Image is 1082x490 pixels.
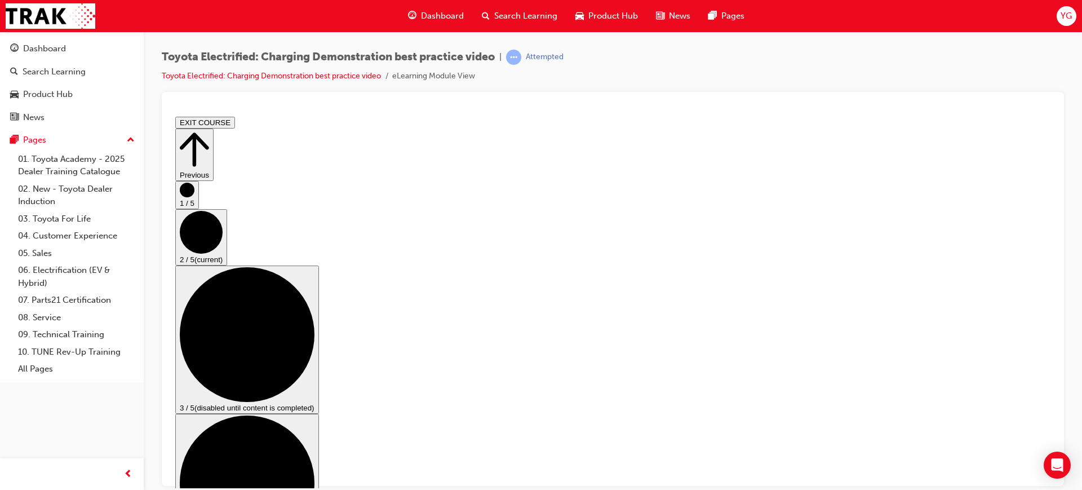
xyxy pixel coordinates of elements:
[10,113,19,123] span: news-icon
[9,143,24,152] span: 2 / 5
[14,227,139,245] a: 04. Customer Experience
[9,59,38,67] span: Previous
[9,87,24,95] span: 1 / 5
[162,51,495,64] span: Toyota Electrified: Charging Demonstration best practice video
[127,133,135,148] span: up-icon
[721,10,744,23] span: Pages
[14,180,139,210] a: 02. New - Toyota Dealer Induction
[647,5,699,28] a: news-iconNews
[5,130,139,151] button: Pages
[1044,452,1071,479] div: Open Intercom Messenger
[14,262,139,292] a: 06. Electrification (EV & Hybrid)
[5,38,139,59] a: Dashboard
[656,9,664,23] span: news-icon
[499,51,502,64] span: |
[526,52,564,63] div: Attempted
[162,71,381,81] a: Toyota Electrified: Charging Demonstration best practice video
[566,5,647,28] a: car-iconProduct Hub
[9,292,24,300] span: 3 / 5
[5,36,139,130] button: DashboardSearch LearningProduct HubNews
[421,10,464,23] span: Dashboard
[392,70,475,83] li: eLearning Module View
[588,10,638,23] span: Product Hub
[1061,10,1072,23] span: YG
[14,245,139,262] a: 05. Sales
[10,67,18,77] span: search-icon
[23,111,45,124] div: News
[5,107,139,128] a: News
[124,467,132,482] span: prev-icon
[23,88,73,101] div: Product Hub
[23,42,66,55] div: Dashboard
[14,360,139,378] a: All Pages
[10,90,19,100] span: car-icon
[575,9,584,23] span: car-icon
[14,151,139,180] a: 01. Toyota Academy - 2025 Dealer Training Catalogue
[399,5,473,28] a: guage-iconDashboard
[14,292,139,309] a: 07. Parts21 Certification
[5,97,56,153] button: 2 / 5(current)
[669,10,690,23] span: News
[6,3,95,29] img: Trak
[5,153,148,302] button: 3 / 5(disabled until content is completed)
[5,84,139,105] a: Product Hub
[14,210,139,228] a: 03. Toyota For Life
[10,135,19,145] span: pages-icon
[23,65,86,78] div: Search Learning
[5,5,64,16] button: EXIT COURSE
[708,9,717,23] span: pages-icon
[506,50,521,65] span: learningRecordVerb_ATTEMPT-icon
[14,343,139,361] a: 10. TUNE Rev-Up Training
[5,16,43,69] button: Previous
[1057,6,1076,26] button: YG
[23,134,46,147] div: Pages
[482,9,490,23] span: search-icon
[14,309,139,326] a: 08. Service
[408,9,416,23] span: guage-icon
[10,44,19,54] span: guage-icon
[5,69,28,97] button: 1 / 5
[5,61,139,82] a: Search Learning
[494,10,557,23] span: Search Learning
[14,326,139,343] a: 09. Technical Training
[699,5,753,28] a: pages-iconPages
[473,5,566,28] a: search-iconSearch Learning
